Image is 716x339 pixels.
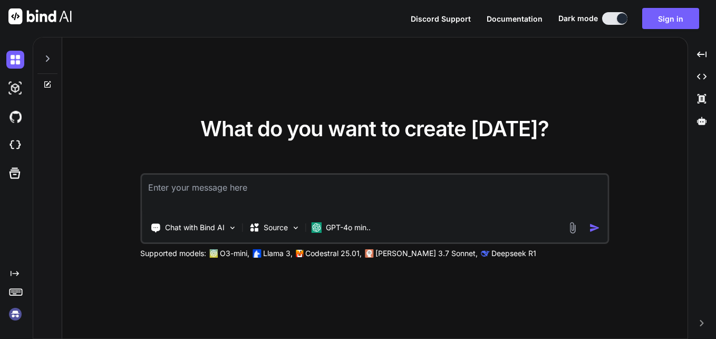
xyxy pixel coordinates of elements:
img: Pick Models [291,223,300,232]
button: Discord Support [411,13,471,24]
span: Documentation [487,14,543,23]
p: O3-mini, [220,248,249,259]
img: cloudideIcon [6,136,24,154]
span: What do you want to create [DATE]? [200,116,549,142]
span: Discord Support [411,14,471,23]
p: Llama 3, [263,248,293,259]
img: GPT-4 [209,249,218,258]
img: darkAi-studio [6,79,24,97]
p: Chat with Bind AI [165,222,225,233]
img: githubDark [6,108,24,126]
span: Dark mode [558,13,598,24]
p: [PERSON_NAME] 3.7 Sonnet, [375,248,478,259]
button: Documentation [487,13,543,24]
p: Supported models: [140,248,206,259]
img: claude [481,249,489,258]
img: signin [6,305,24,323]
img: claude [365,249,373,258]
p: Codestral 25.01, [305,248,362,259]
img: Mistral-AI [296,250,303,257]
img: Pick Tools [228,223,237,232]
p: Source [264,222,288,233]
p: Deepseek R1 [491,248,536,259]
img: attachment [567,222,579,234]
img: Llama2 [253,249,261,258]
button: Sign in [642,8,699,29]
img: GPT-4o mini [311,222,322,233]
img: icon [589,222,601,233]
img: darkChat [6,51,24,69]
img: Bind AI [8,8,72,24]
p: GPT-4o min.. [326,222,371,233]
